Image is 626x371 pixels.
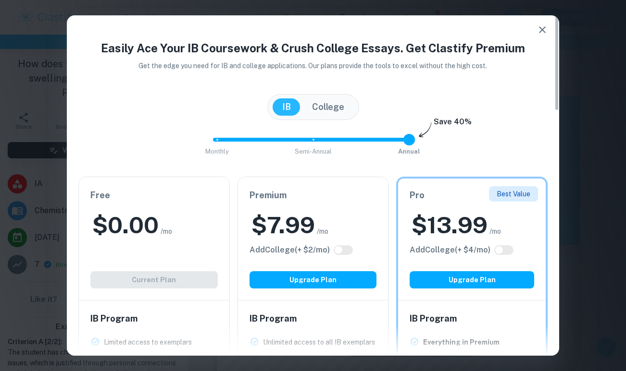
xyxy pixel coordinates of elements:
span: Monthly [205,148,229,155]
h6: Free [90,189,218,202]
h6: IB Program [410,312,534,325]
p: Best Value [497,189,530,199]
h4: Easily Ace Your IB Coursework & Crush College Essays. Get Clastify Premium [78,39,548,57]
span: /mo [317,226,328,237]
h6: IB Program [90,312,218,325]
button: IB [273,98,300,116]
span: Annual [398,148,420,155]
p: Get the edge you need for IB and college applications. Our plans provide the tools to excel witho... [125,60,501,71]
h6: Click to see all the additional College features. [410,244,490,256]
img: subscription-arrow.svg [419,122,432,138]
h2: $ 13.99 [412,210,488,240]
button: College [302,98,354,116]
h6: Click to see all the additional College features. [250,244,330,256]
h6: Premium [250,189,377,202]
span: Semi-Annual [295,148,332,155]
button: Upgrade Plan [250,271,377,288]
h6: IB Program [250,312,377,325]
h6: Save 40% [434,116,472,132]
h6: Pro [410,189,534,202]
button: Upgrade Plan [410,271,534,288]
span: /mo [489,226,501,237]
h2: $ 0.00 [92,210,159,240]
span: /mo [161,226,172,237]
h2: $ 7.99 [251,210,315,240]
